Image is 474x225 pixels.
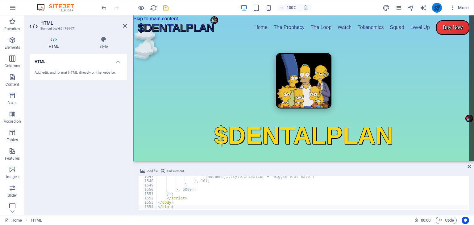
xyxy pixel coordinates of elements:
[421,217,430,224] span: 00 00
[414,217,431,224] h6: Session time
[150,4,157,11] button: reload
[447,3,471,13] button: More
[449,5,469,11] span: More
[162,4,169,11] button: save
[4,119,21,124] p: Accordion
[8,193,17,198] p: Slider
[40,26,114,31] h3: Element #ed-864764971
[420,4,427,11] button: text_generator
[287,4,297,11] h6: 100%
[160,167,185,175] button: Link element
[40,20,127,26] h2: HTML
[162,4,169,11] i: Save (Ctrl+S)
[436,217,457,224] button: Code
[383,4,390,11] button: design
[31,217,42,224] nav: breadcrumb
[101,4,108,11] i: Undo: Change HTML (Ctrl+Z)
[100,4,108,11] button: undo
[5,217,22,224] a: Click to cancel selection. Double-click to open Pages
[7,100,18,105] p: Boxes
[139,192,157,196] div: 1551
[277,4,299,11] button: 100%
[303,5,308,10] i: On resize automatically adjust zoom level to fit chosen device.
[407,4,414,11] i: Navigator
[139,205,157,209] div: 1554
[31,217,42,224] span: Click to select. Double-click to edit
[35,4,82,11] img: Editor Logo
[5,45,20,50] p: Elements
[139,196,157,200] div: 1552
[383,4,390,11] i: Design (Ctrl+Alt+Y)
[420,4,427,11] i: AI Writer
[139,179,157,183] div: 1548
[432,3,442,13] button: publish
[139,200,157,205] div: 1553
[6,174,19,179] p: Images
[5,156,20,161] p: Features
[167,167,184,175] span: Link element
[139,183,157,187] div: 1549
[30,54,127,65] h4: HTML
[150,4,157,11] i: Reload page
[7,137,18,142] p: Tables
[30,36,80,49] h4: HTML
[395,4,402,11] i: Pages (Ctrl+Alt+S)
[4,27,20,31] p: Favorites
[80,36,127,49] h4: Style
[137,4,145,11] button: Click here to leave preview mode and continue editing
[407,4,415,11] button: navigator
[147,167,158,175] span: Add file
[462,217,469,224] button: Usercentrics
[139,174,157,179] div: 1547
[395,4,402,11] button: pages
[139,167,159,175] button: Add file
[139,187,157,192] div: 1550
[425,218,426,223] span: :
[5,63,20,68] p: Columns
[6,82,19,87] p: Content
[35,70,122,76] div: Add, edit, and format HTML directly on the website.
[439,217,454,224] span: Code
